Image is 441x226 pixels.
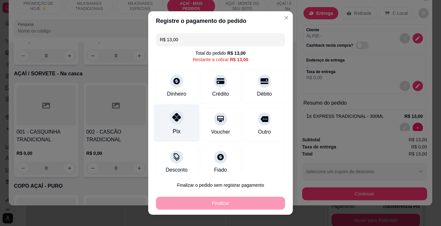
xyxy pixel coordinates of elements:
div: R$ 13,00 [230,56,248,63]
div: Total do pedido [195,50,246,56]
header: Registre o pagamento do pedido [148,11,293,31]
div: Dinheiro [167,90,186,98]
div: Outro [258,128,271,136]
input: Ex.: hambúrguer de cordeiro [160,33,281,46]
div: Crédito [212,90,229,98]
div: Pix [173,127,180,136]
div: Voucher [211,128,230,136]
button: Close [281,13,292,23]
div: Fiado [214,166,227,174]
button: Finalizar o pedido sem registrar pagamento [156,179,285,192]
div: R$ 13,00 [227,50,246,56]
div: Desconto [166,166,188,174]
div: Restante a cobrar [193,56,248,63]
div: Débito [257,90,272,98]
